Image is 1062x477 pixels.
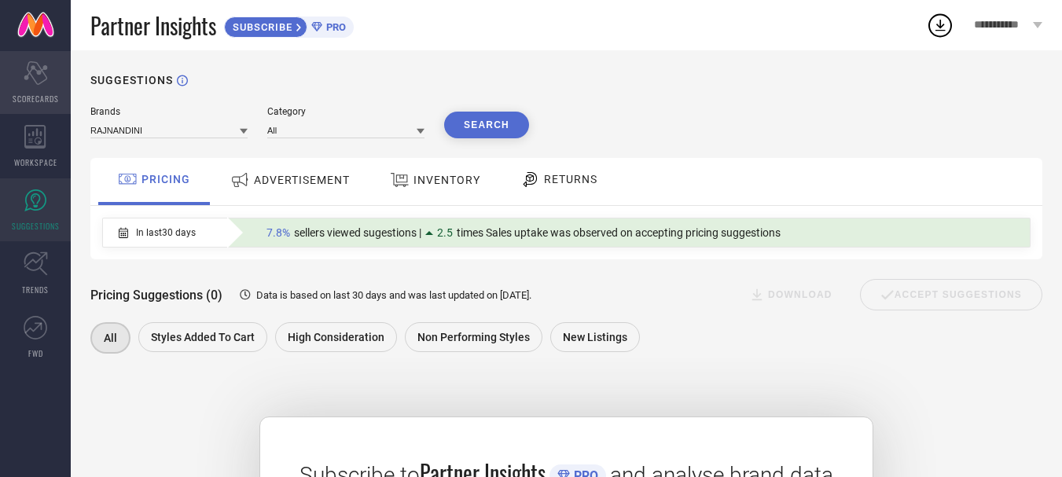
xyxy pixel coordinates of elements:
span: SUBSCRIBE [225,21,296,33]
span: High Consideration [288,331,384,343]
div: Category [267,106,424,117]
button: Search [444,112,529,138]
span: Partner Insights [90,9,216,42]
span: INVENTORY [413,174,480,186]
span: In last 30 days [136,227,196,238]
span: FWD [28,347,43,359]
span: sellers viewed sugestions | [294,226,421,239]
span: PRICING [141,173,190,185]
h1: SUGGESTIONS [90,74,173,86]
span: SUGGESTIONS [12,220,60,232]
span: Non Performing Styles [417,331,530,343]
div: Open download list [926,11,954,39]
div: Percentage of sellers who have viewed suggestions for the current Insight Type [259,222,788,243]
span: New Listings [563,331,627,343]
span: 2.5 [437,226,453,239]
span: Pricing Suggestions (0) [90,288,222,303]
span: SCORECARDS [13,93,59,105]
span: times Sales uptake was observed on accepting pricing suggestions [457,226,781,239]
span: TRENDS [22,284,49,295]
a: SUBSCRIBEPRO [224,13,354,38]
span: PRO [322,21,346,33]
span: 7.8% [266,226,290,239]
span: All [104,332,117,344]
span: WORKSPACE [14,156,57,168]
span: Data is based on last 30 days and was last updated on [DATE] . [256,289,531,301]
span: Styles Added To Cart [151,331,255,343]
span: ADVERTISEMENT [254,174,350,186]
div: Brands [90,106,248,117]
span: RETURNS [544,173,597,185]
div: Accept Suggestions [860,279,1042,310]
